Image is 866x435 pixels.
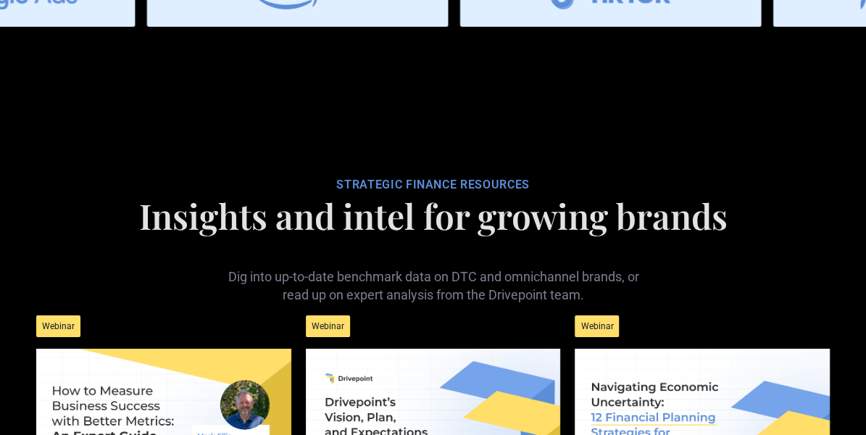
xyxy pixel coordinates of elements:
div: Webinar [306,315,350,337]
div: STRATEGIC FINANCE RESOURCES [29,178,837,192]
div: Webinar [36,315,80,337]
p: Dig into up-to-date benchmark data on DTC and omnichannel brands, or read up on expert analysis f... [216,244,651,304]
div: Webinar [575,315,619,337]
h1: Insights and intel for growing brands [29,198,837,233]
